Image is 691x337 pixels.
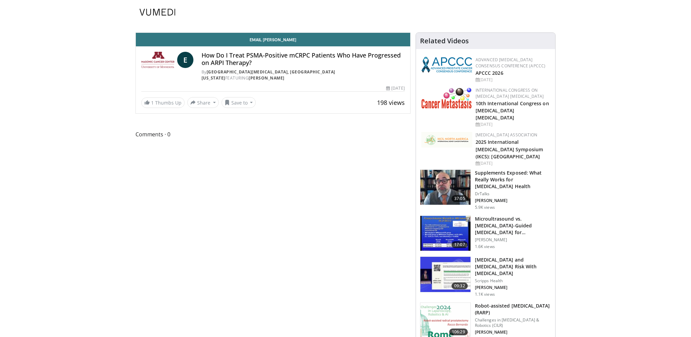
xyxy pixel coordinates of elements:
[222,97,256,108] button: Save to
[177,52,193,68] a: E
[187,97,219,108] button: Share
[476,132,537,138] a: [MEDICAL_DATA] Association
[249,75,285,81] a: [PERSON_NAME]
[420,256,551,297] a: 09:32 [MEDICAL_DATA] and [MEDICAL_DATA] Risk With [MEDICAL_DATA] Scripps Health [PERSON_NAME] 1.1...
[475,191,551,197] p: DrTalks
[141,97,185,108] a: 1 Thumbs Up
[475,216,551,236] h3: Microultrasound vs. MRI-Guided Biopsy for Prostate Cancer Diagnosis - The OPTIMUM Trial Results
[475,302,551,316] h3: Robot-assisted [MEDICAL_DATA] (RARP)
[475,292,495,297] p: 1.1K views
[475,256,551,277] h3: [MEDICAL_DATA] and [MEDICAL_DATA] Risk With [MEDICAL_DATA]
[475,237,551,243] p: [PERSON_NAME]
[452,195,468,202] span: 37:05
[475,205,495,210] p: 5.9K views
[386,85,404,91] div: [DATE]
[449,329,468,335] span: 106:29
[475,170,551,190] h3: Supplements Exposed: What Really Works for [MEDICAL_DATA] Health
[476,70,503,76] a: APCCC 2026
[421,87,472,109] img: 6ff8bc22-9509-4454-a4f8-ac79dd3b8976.png.150x105_q85_autocrop_double_scale_upscale_version-0.2.png
[420,170,551,210] a: 37:05 Supplements Exposed: What Really Works for [MEDICAL_DATA] Health DrTalks [PERSON_NAME] 5.9K...
[420,170,470,205] img: 649d3fc0-5ee3-4147-b1a3-955a692e9799.150x105_q85_crop-smart_upscale.jpg
[476,77,550,83] div: [DATE]
[377,98,405,107] span: 198 views
[475,330,551,335] p: Bernardo Rocco
[421,132,472,148] img: fca7e709-d275-4aeb-92d8-8ddafe93f2a6.png.150x105_q85_autocrop_double_scale_upscale_version-0.2.png
[420,257,470,292] img: 11abbcd4-a476-4be7-920b-41eb594d8390.150x105_q85_crop-smart_upscale.jpg
[476,139,543,159] a: 2025 International [MEDICAL_DATA] Symposium (IKCS): [GEOGRAPHIC_DATA]
[476,160,550,166] div: [DATE]
[202,69,335,81] a: [GEOGRAPHIC_DATA][MEDICAL_DATA], [GEOGRAPHIC_DATA][US_STATE]
[475,244,495,249] p: 1.6K views
[420,216,470,251] img: d0371492-b5bc-4101-bdcb-0105177cfd27.150x105_q85_crop-smart_upscale.jpg
[135,130,411,139] span: Comments 0
[140,9,175,16] img: VuMedi Logo
[151,99,154,106] span: 1
[420,216,551,251] a: 17:07 Microultrasound vs. [MEDICAL_DATA]-Guided [MEDICAL_DATA] for [MEDICAL_DATA] Diagnosis … [PE...
[452,283,468,289] span: 09:32
[452,241,468,248] span: 17:07
[476,121,550,128] div: [DATE]
[421,57,472,73] img: 92ba7c40-df22-45a2-8e3f-1ca017a3d5ba.png.150x105_q85_autocrop_double_scale_upscale_version-0.2.png
[475,278,551,284] p: Scripps Health
[475,285,551,290] p: Damon Houghton
[202,69,405,81] div: By FEATURING
[202,52,405,66] h4: How Do I Treat PSMA-Positive mCRPC Patients Who Have Progressed on ARPI Therapy?
[476,87,544,99] a: International Congress on [MEDICAL_DATA] [MEDICAL_DATA]
[141,52,174,68] img: Masonic Cancer Center, University of Minnesota
[476,57,546,69] a: Advanced [MEDICAL_DATA] Consensus Conference (APCCC)
[136,33,410,46] a: Email [PERSON_NAME]
[476,100,549,121] a: 10th International Congress on [MEDICAL_DATA] [MEDICAL_DATA]
[475,198,551,203] p: Geovanni Espinosa
[420,37,469,45] h4: Related Videos
[475,317,551,328] p: Challenges in [MEDICAL_DATA] & Robotics (CILR)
